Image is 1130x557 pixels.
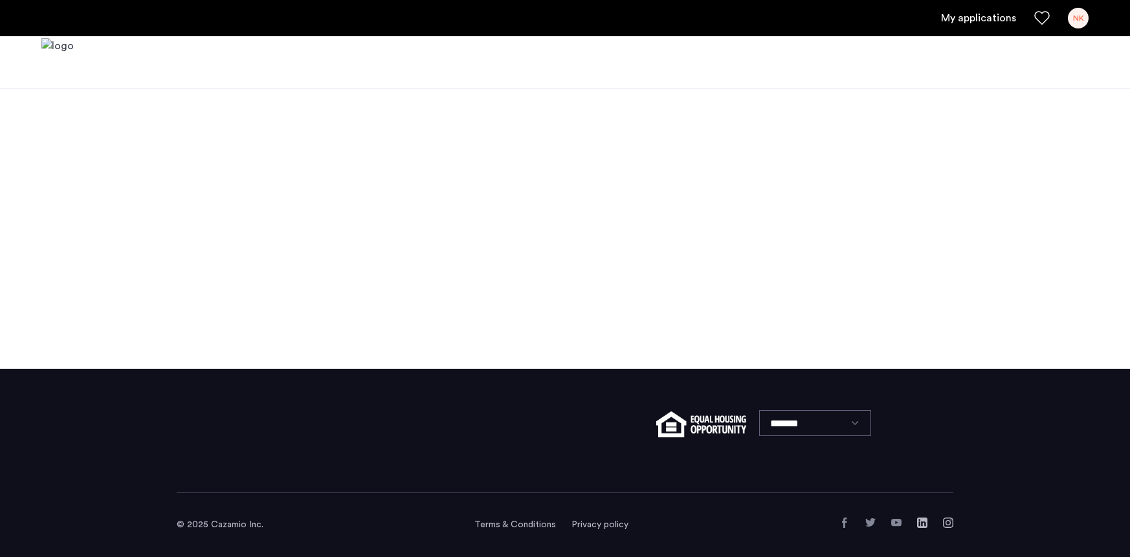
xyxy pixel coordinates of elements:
a: Twitter [865,518,876,528]
span: © 2025 Cazamio Inc. [177,520,263,529]
a: YouTube [891,518,902,528]
a: Instagram [943,518,953,528]
a: My application [941,10,1016,26]
img: equal-housing.png [656,411,746,437]
a: LinkedIn [917,518,927,528]
div: NK [1068,8,1089,28]
select: Language select [759,410,871,436]
a: Cazamio logo [41,38,74,87]
img: logo [41,38,74,87]
a: Privacy policy [571,518,628,531]
a: Favorites [1034,10,1050,26]
a: Facebook [839,518,850,528]
a: Terms and conditions [474,518,556,531]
